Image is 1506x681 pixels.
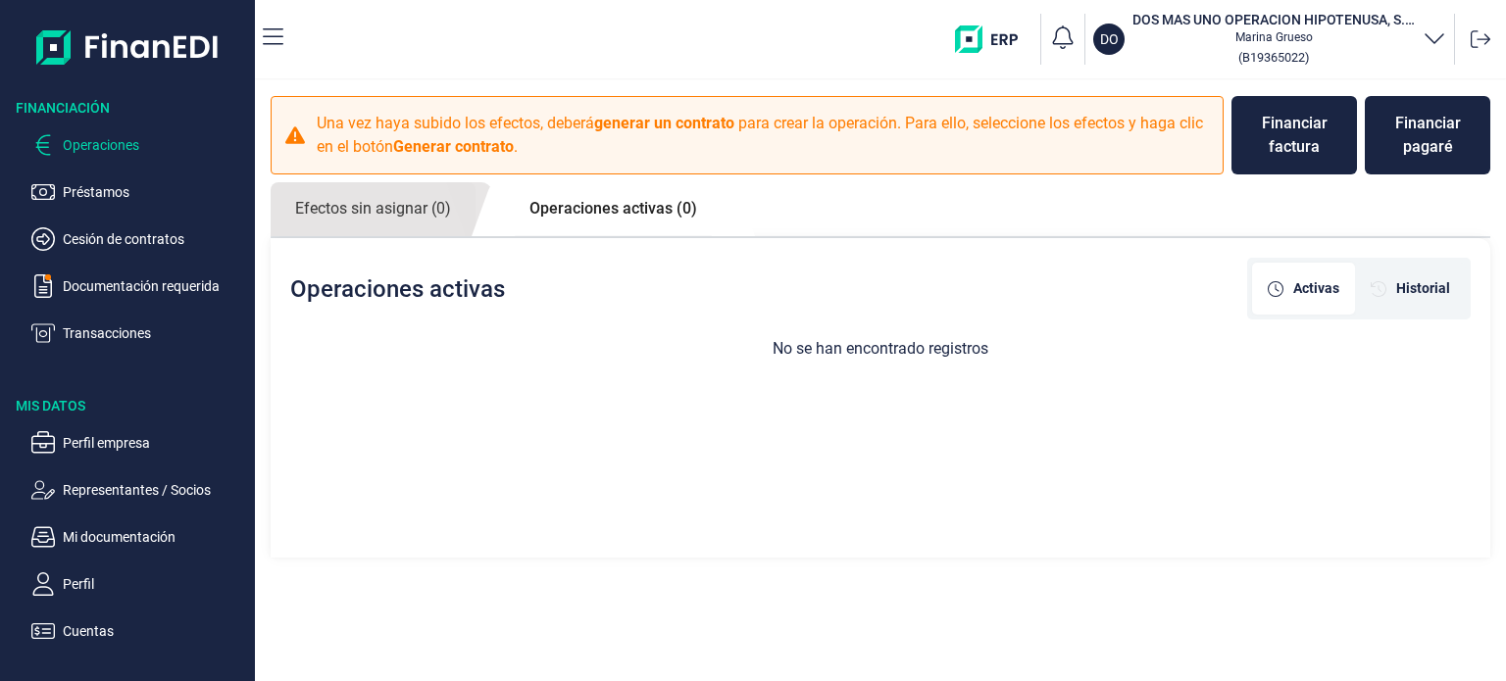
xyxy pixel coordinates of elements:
[1380,112,1475,159] div: Financiar pagaré
[271,339,1490,358] h3: No se han encontrado registros
[955,25,1032,53] img: erp
[1100,29,1119,49] p: DO
[317,112,1211,159] p: Una vez haya subido los efectos, deberá para crear la operación. Para ello, seleccione los efecto...
[63,619,247,643] p: Cuentas
[31,321,247,345] button: Transacciones
[63,274,247,298] p: Documentación requerida
[31,274,247,298] button: Documentación requerida
[393,137,514,156] b: Generar contrato
[290,275,505,303] h2: Operaciones activas
[1355,263,1466,315] div: [object Object]
[63,525,247,549] p: Mi documentación
[31,572,247,596] button: Perfil
[1093,10,1446,69] button: DODOS MAS UNO OPERACION HIPOTENUSA, S.L.Marina Grueso(B19365022)
[31,133,247,157] button: Operaciones
[594,114,734,132] b: generar un contrato
[31,227,247,251] button: Cesión de contratos
[1396,278,1450,299] span: Historial
[36,16,220,78] img: Logo de aplicación
[31,525,247,549] button: Mi documentación
[63,227,247,251] p: Cesión de contratos
[31,478,247,502] button: Representantes / Socios
[63,321,247,345] p: Transacciones
[271,182,476,236] a: Efectos sin asignar (0)
[63,478,247,502] p: Representantes / Socios
[63,133,247,157] p: Operaciones
[31,431,247,455] button: Perfil empresa
[1231,96,1357,174] button: Financiar factura
[505,182,722,235] a: Operaciones activas (0)
[63,431,247,455] p: Perfil empresa
[1238,50,1309,65] small: Copiar cif
[31,180,247,204] button: Préstamos
[1247,112,1341,159] div: Financiar factura
[1365,96,1490,174] button: Financiar pagaré
[31,619,247,643] button: Cuentas
[63,180,247,204] p: Préstamos
[1132,10,1415,29] h3: DOS MAS UNO OPERACION HIPOTENUSA, S.L.
[1252,263,1355,315] div: [object Object]
[63,572,247,596] p: Perfil
[1132,29,1415,45] p: Marina Grueso
[1293,278,1339,299] span: Activas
